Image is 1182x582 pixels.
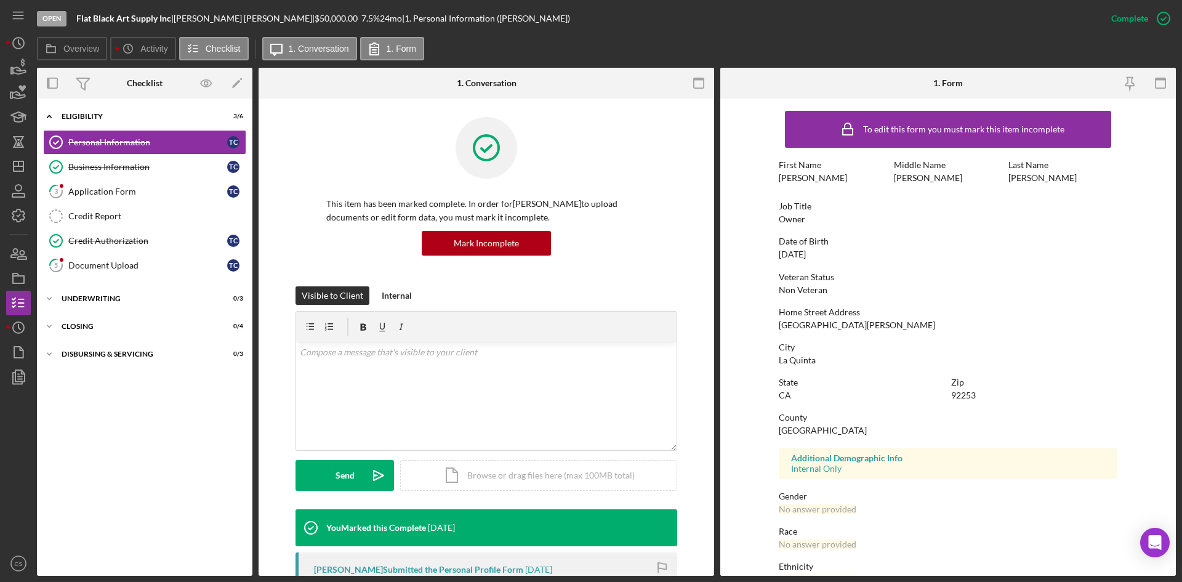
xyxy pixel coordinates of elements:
div: No answer provided [779,504,856,514]
div: 92253 [951,390,976,400]
div: Mark Incomplete [454,231,519,256]
div: Open Intercom Messenger [1140,528,1170,557]
div: | 1. Personal Information ([PERSON_NAME]) [402,14,570,23]
div: Credit Report [68,211,246,221]
button: Complete [1099,6,1176,31]
div: La Quinta [779,355,816,365]
div: [PERSON_NAME] [779,173,847,183]
div: 1. Form [933,78,963,88]
div: | [76,14,174,23]
div: Internal [382,286,412,305]
time: 2025-08-26 23:46 [428,523,455,533]
div: 1. Conversation [457,78,517,88]
div: Application Form [68,187,227,196]
div: 24 mo [380,14,402,23]
div: Document Upload [68,261,227,270]
a: Business InformationTC [43,155,246,179]
tspan: 5 [54,261,58,269]
button: CS [6,551,31,576]
div: 0 / 3 [221,295,243,302]
div: Personal Information [68,137,227,147]
div: Last Name [1008,160,1117,170]
button: 1. Form [360,37,424,60]
div: Open [37,11,66,26]
div: Ethnicity [779,562,1117,572]
div: Credit Authorization [68,236,227,246]
div: Middle Name [894,160,1003,170]
div: Complete [1111,6,1148,31]
div: Race [779,527,1117,536]
div: [PERSON_NAME] [PERSON_NAME] | [174,14,315,23]
div: Send [336,460,355,491]
button: Visible to Client [295,286,369,305]
div: Owner [779,214,805,224]
div: [GEOGRAPHIC_DATA][PERSON_NAME] [779,320,935,330]
a: 5Document UploadTC [43,253,246,278]
div: 0 / 3 [221,350,243,358]
label: 1. Conversation [289,44,349,54]
text: CS [14,560,22,567]
div: [PERSON_NAME] [894,173,962,183]
button: Overview [37,37,107,60]
div: Business Information [68,162,227,172]
div: 7.5 % [361,14,380,23]
div: T C [227,136,239,148]
button: Checklist [179,37,249,60]
div: Internal Only [791,464,1105,474]
div: T C [227,161,239,173]
p: This item has been marked complete. In order for [PERSON_NAME] to upload documents or edit form d... [326,197,646,225]
div: City [779,342,1117,352]
button: 1. Conversation [262,37,357,60]
label: Activity [140,44,167,54]
div: T C [227,259,239,272]
div: State [779,378,945,387]
a: Credit AuthorizationTC [43,228,246,253]
div: Underwriting [62,295,212,302]
button: Send [295,460,394,491]
div: No answer provided [779,540,856,549]
div: First Name [779,160,888,170]
div: [PERSON_NAME] Submitted the Personal Profile Form [314,565,523,575]
div: Veteran Status [779,272,1117,282]
a: Personal InformationTC [43,130,246,155]
label: 1. Form [387,44,416,54]
button: Mark Incomplete [422,231,551,256]
button: Internal [376,286,418,305]
a: Credit Report [43,204,246,228]
div: Eligibility [62,113,212,120]
tspan: 3 [54,187,58,195]
div: [DATE] [779,249,806,259]
div: $50,000.00 [315,14,361,23]
label: Overview [63,44,99,54]
div: Disbursing & Servicing [62,350,212,358]
div: County [779,413,1117,422]
div: Additional Demographic Info [791,453,1105,463]
div: Gender [779,491,1117,501]
div: To edit this form you must mark this item incomplete [863,124,1064,134]
label: Checklist [206,44,241,54]
div: Non Veteran [779,285,827,295]
div: Visible to Client [302,286,363,305]
div: [GEOGRAPHIC_DATA] [779,426,867,435]
div: 3 / 6 [221,113,243,120]
div: T C [227,185,239,198]
div: [PERSON_NAME] [1008,173,1077,183]
div: T C [227,235,239,247]
div: 0 / 4 [221,323,243,330]
div: Closing [62,323,212,330]
b: Flat Black Art Supply Inc [76,13,171,23]
time: 2025-08-26 19:02 [525,565,552,575]
div: Checklist [127,78,163,88]
div: Date of Birth [779,236,1117,246]
div: CA [779,390,791,400]
a: 3Application FormTC [43,179,246,204]
div: Home Street Address [779,307,1117,317]
div: Zip [951,378,1117,387]
div: Job Title [779,201,1117,211]
button: Activity [110,37,175,60]
div: You Marked this Complete [326,523,426,533]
